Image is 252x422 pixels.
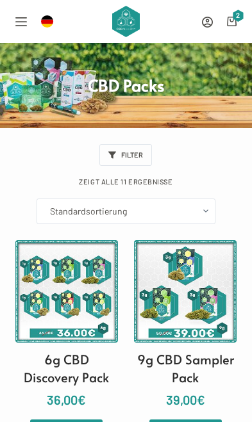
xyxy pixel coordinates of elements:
a: Shopping cart [227,17,237,26]
bdi: 36,00 [47,392,86,407]
a: Select Country [41,15,54,28]
span: 2 [232,10,244,22]
a: Filter [99,144,152,166]
img: DE Flag [41,15,54,28]
a: 9g CBD Sampler Pack 39,00€ [134,240,237,410]
h2: 9g CBD Sampler Pack [134,350,237,386]
h1: CBD Packs [15,75,237,96]
select: Shop-Bestellung [37,199,215,224]
h2: 6g CBD Discovery Pack [15,350,118,386]
button: Open off canvas [15,16,27,28]
bdi: 39,00 [166,392,205,407]
a: 6g CBD Discovery Pack 36,00€ [15,240,118,410]
span: € [78,392,86,407]
p: Zeigt alle 11 Ergebnisse [79,176,172,188]
a: Mein Konto [202,16,213,28]
span: € [197,392,205,407]
img: CBD Alchemy [112,6,140,38]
